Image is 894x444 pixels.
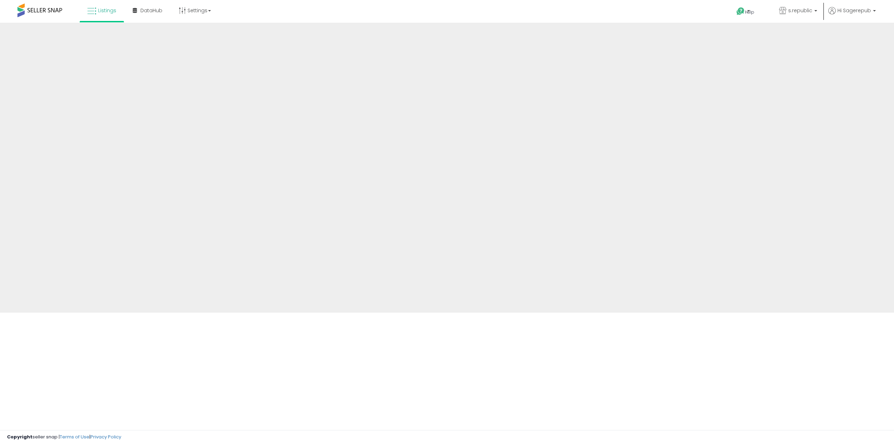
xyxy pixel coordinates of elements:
a: Hi Sagerepub [828,7,876,23]
a: Help [731,2,768,23]
span: DataHub [140,7,162,14]
span: Hi Sagerepub [837,7,871,14]
i: Get Help [736,7,745,16]
span: Listings [98,7,116,14]
span: Help [745,9,754,15]
span: s.republic [788,7,812,14]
